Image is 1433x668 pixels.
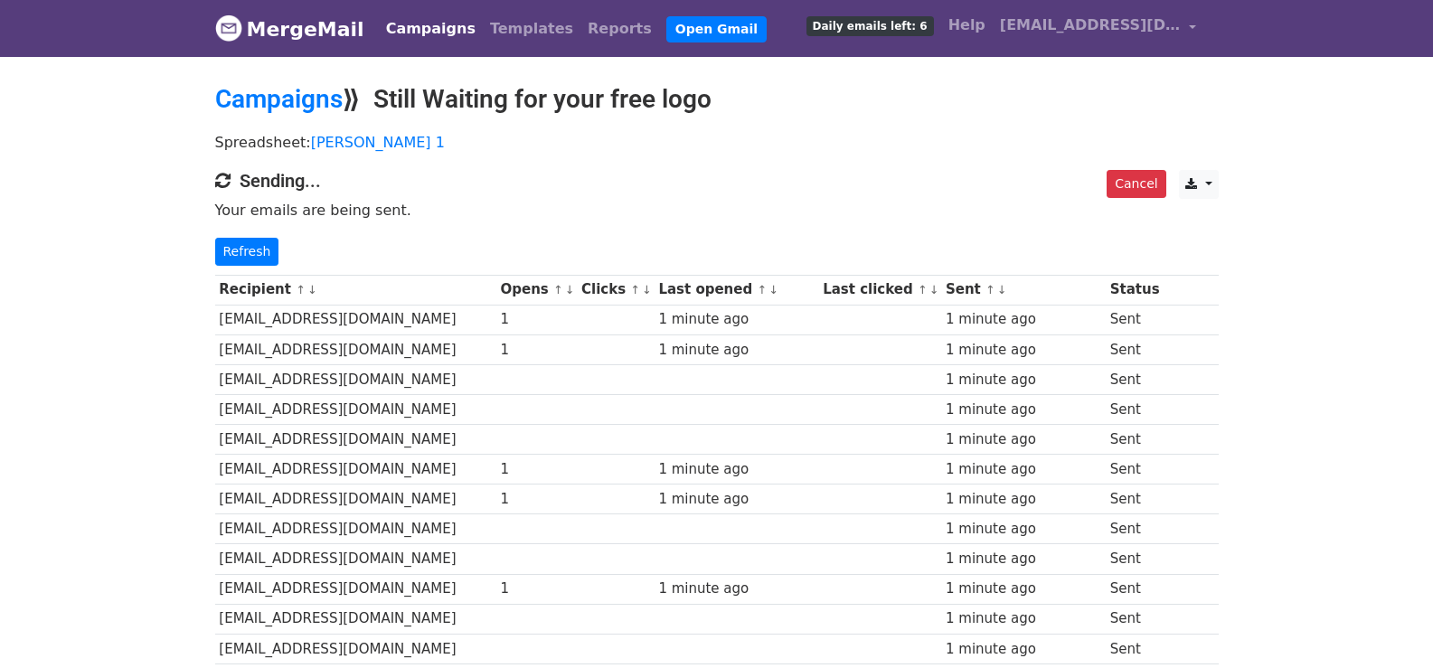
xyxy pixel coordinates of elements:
[1106,364,1164,394] td: Sent
[946,549,1101,569] div: 1 minute ago
[215,455,496,485] td: [EMAIL_ADDRESS][DOMAIN_NAME]
[946,489,1101,510] div: 1 minute ago
[946,519,1101,540] div: 1 minute ago
[215,133,1219,152] p: Spreadsheet:
[658,459,814,480] div: 1 minute ago
[1000,14,1181,36] span: [EMAIL_ADDRESS][DOMAIN_NAME]
[946,400,1101,420] div: 1 minute ago
[307,283,317,296] a: ↓
[946,370,1101,390] div: 1 minute ago
[799,7,941,43] a: Daily emails left: 6
[379,11,483,47] a: Campaigns
[946,579,1101,599] div: 1 minute ago
[941,275,1106,305] th: Sent
[1107,170,1165,198] a: Cancel
[215,544,496,574] td: [EMAIL_ADDRESS][DOMAIN_NAME]
[500,340,572,361] div: 1
[1106,514,1164,544] td: Sent
[215,514,496,544] td: [EMAIL_ADDRESS][DOMAIN_NAME]
[1106,574,1164,604] td: Sent
[1106,455,1164,485] td: Sent
[496,275,578,305] th: Opens
[658,579,814,599] div: 1 minute ago
[215,485,496,514] td: [EMAIL_ADDRESS][DOMAIN_NAME]
[929,283,939,296] a: ↓
[215,574,496,604] td: [EMAIL_ADDRESS][DOMAIN_NAME]
[757,283,767,296] a: ↑
[500,309,572,330] div: 1
[215,334,496,364] td: [EMAIL_ADDRESS][DOMAIN_NAME]
[215,394,496,424] td: [EMAIL_ADDRESS][DOMAIN_NAME]
[215,305,496,334] td: [EMAIL_ADDRESS][DOMAIN_NAME]
[1106,425,1164,455] td: Sent
[500,459,572,480] div: 1
[918,283,928,296] a: ↑
[215,84,343,114] a: Campaigns
[1106,485,1164,514] td: Sent
[655,275,819,305] th: Last opened
[658,489,814,510] div: 1 minute ago
[1106,544,1164,574] td: Sent
[658,309,814,330] div: 1 minute ago
[941,7,993,43] a: Help
[215,275,496,305] th: Recipient
[483,11,580,47] a: Templates
[985,283,995,296] a: ↑
[565,283,575,296] a: ↓
[296,283,306,296] a: ↑
[946,429,1101,450] div: 1 minute ago
[1106,305,1164,334] td: Sent
[1106,604,1164,634] td: Sent
[1106,275,1164,305] th: Status
[500,579,572,599] div: 1
[818,275,941,305] th: Last clicked
[311,134,445,151] a: [PERSON_NAME] 1
[577,275,654,305] th: Clicks
[993,7,1204,50] a: [EMAIL_ADDRESS][DOMAIN_NAME]
[1106,394,1164,424] td: Sent
[215,634,496,663] td: [EMAIL_ADDRESS][DOMAIN_NAME]
[642,283,652,296] a: ↓
[658,340,814,361] div: 1 minute ago
[946,639,1101,660] div: 1 minute ago
[215,201,1219,220] p: Your emails are being sent.
[1106,334,1164,364] td: Sent
[630,283,640,296] a: ↑
[806,16,934,36] span: Daily emails left: 6
[946,309,1101,330] div: 1 minute ago
[768,283,778,296] a: ↓
[215,14,242,42] img: MergeMail logo
[666,16,767,42] a: Open Gmail
[215,238,279,266] a: Refresh
[215,170,1219,192] h4: Sending...
[946,340,1101,361] div: 1 minute ago
[1106,634,1164,663] td: Sent
[215,604,496,634] td: [EMAIL_ADDRESS][DOMAIN_NAME]
[215,10,364,48] a: MergeMail
[215,364,496,394] td: [EMAIL_ADDRESS][DOMAIN_NAME]
[553,283,563,296] a: ↑
[215,84,1219,115] h2: ⟫ Still Waiting for your free logo
[946,459,1101,480] div: 1 minute ago
[500,489,572,510] div: 1
[580,11,659,47] a: Reports
[215,425,496,455] td: [EMAIL_ADDRESS][DOMAIN_NAME]
[946,608,1101,629] div: 1 minute ago
[997,283,1007,296] a: ↓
